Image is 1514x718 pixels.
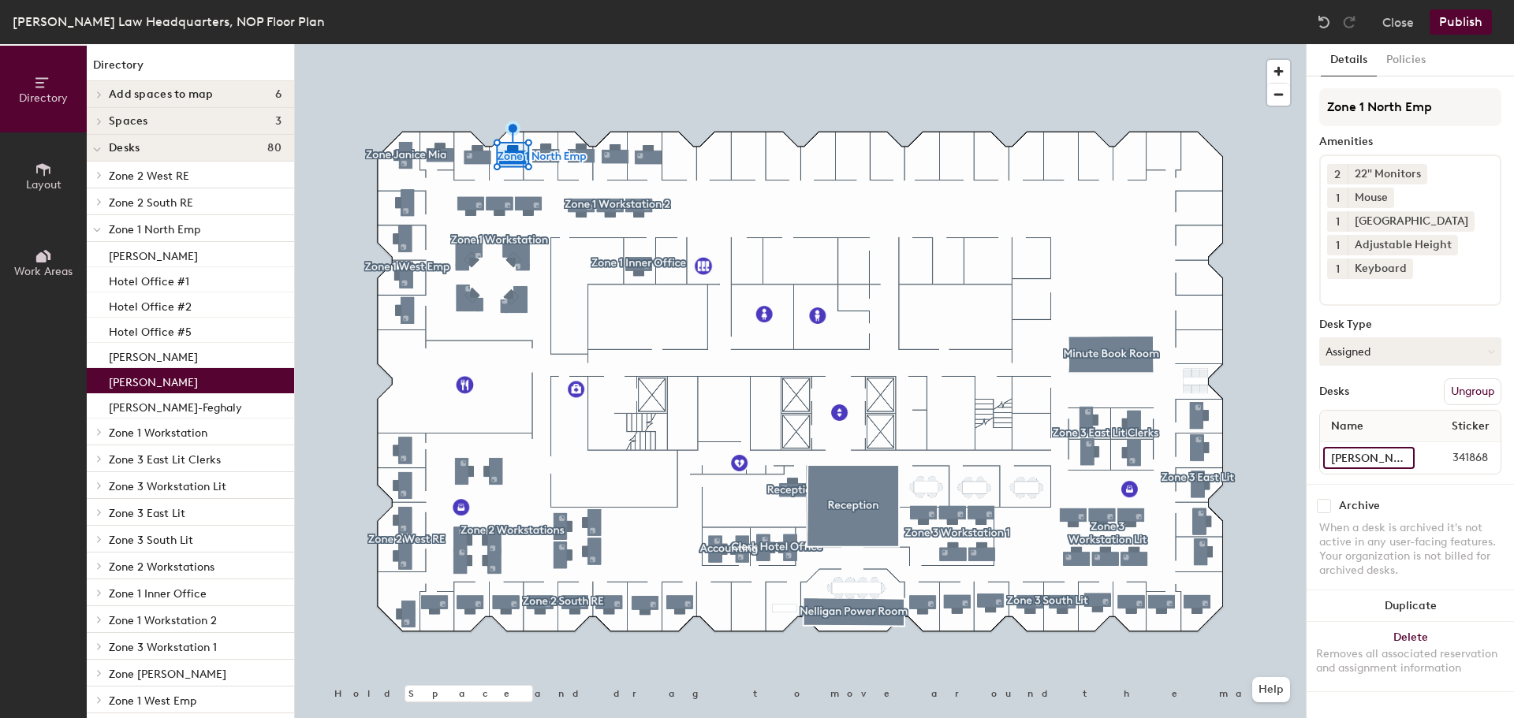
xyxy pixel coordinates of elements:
[275,88,282,101] span: 6
[109,453,221,467] span: Zone 3 East Lit Clerks
[109,396,242,415] p: [PERSON_NAME]-Feghaly
[1341,14,1357,30] img: Redo
[1319,136,1501,148] div: Amenities
[109,196,193,210] span: Zone 2 South RE
[109,296,192,314] p: Hotel Office #2
[14,265,73,278] span: Work Areas
[109,270,189,288] p: Hotel Office #1
[1327,164,1348,184] button: 2
[109,142,140,154] span: Desks
[1430,9,1492,35] button: Publish
[1319,337,1501,366] button: Assigned
[109,507,185,520] span: Zone 3 East Lit
[1348,235,1458,255] div: Adjustable Height
[13,12,325,32] div: [PERSON_NAME] Law Headquarters, NOP Floor Plan
[109,88,214,101] span: Add spaces to map
[109,560,214,574] span: Zone 2 Workstations
[109,426,207,440] span: Zone 1 Workstation
[26,178,62,192] span: Layout
[1444,378,1501,405] button: Ungroup
[109,614,217,627] span: Zone 1 Workstation 2
[109,587,207,601] span: Zone 1 Inner Office
[1377,44,1435,76] button: Policies
[1348,259,1413,279] div: Keyboard
[1336,190,1340,206] span: 1
[109,480,226,493] span: Zone 3 Workstation Lit
[1316,14,1332,30] img: Undo
[1323,447,1415,469] input: Unnamed desk
[1316,647,1505,675] div: Removes all associated reservation and assignment information
[1334,166,1341,183] span: 2
[1336,214,1340,230] span: 1
[109,223,200,236] span: Zone 1 North Emp
[87,57,294,81] h1: Directory
[267,142,282,154] span: 80
[1327,235,1348,255] button: 1
[1382,9,1414,35] button: Close
[109,668,226,681] span: Zone [PERSON_NAME]
[1348,211,1475,232] div: [GEOGRAPHIC_DATA]
[1336,237,1340,254] span: 1
[1444,412,1497,441] span: Sticker
[109,169,189,183] span: Zone 2 West RE
[1319,521,1501,578] div: When a desk is archived it's not active in any user-facing features. Your organization is not bil...
[109,346,198,364] p: [PERSON_NAME]
[109,371,198,389] p: [PERSON_NAME]
[1336,261,1340,277] span: 1
[1252,677,1290,702] button: Help
[109,115,148,128] span: Spaces
[109,694,196,708] span: Zone 1 West Emp
[109,641,217,654] span: Zone 3 Workstation 1
[1415,449,1497,467] span: 341868
[1327,211,1348,232] button: 1
[1323,412,1371,441] span: Name
[1348,164,1427,184] div: 22" Monitors
[1319,318,1501,331] div: Desk Type
[1319,385,1349,398] div: Desks
[109,245,198,263] p: [PERSON_NAME]
[1327,188,1348,208] button: 1
[275,115,282,128] span: 3
[1327,259,1348,279] button: 1
[1307,622,1514,691] button: DeleteRemoves all associated reservation and assignment information
[109,321,192,339] p: Hotel Office #5
[1321,44,1377,76] button: Details
[1339,500,1380,512] div: Archive
[1307,590,1514,622] button: Duplicate
[19,91,68,105] span: Directory
[109,534,193,547] span: Zone 3 South Lit
[1348,188,1394,208] div: Mouse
